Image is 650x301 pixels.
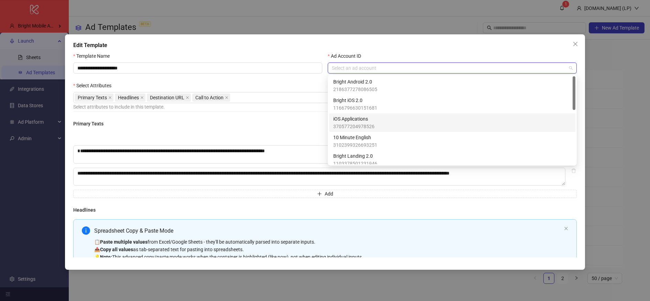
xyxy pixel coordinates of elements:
[329,113,575,132] div: iOS Applications
[118,94,139,101] span: Headlines
[329,95,575,113] div: Bright iOS 2.0
[73,63,322,74] input: Template Name
[150,94,184,101] span: Destination URL
[325,191,333,197] span: Add
[115,93,145,102] span: Headlines
[333,78,377,86] span: Bright Android 2.0
[530,263,577,274] button: Update Template
[82,226,90,235] span: info-circle
[333,134,377,141] span: 10 Minute English
[73,206,577,214] h4: Headlines
[73,190,577,198] button: Add
[100,247,133,252] strong: Copy all values
[571,168,576,173] span: delete
[108,96,112,99] span: close
[147,93,191,102] span: Destination URL
[333,152,377,160] span: Bright Landing 2.0
[329,76,575,95] div: Bright Android 2.0
[333,160,377,167] span: 1103378501231946
[94,226,561,235] div: Spreadsheet Copy & Paste Mode
[570,38,581,49] button: Close
[78,94,107,101] span: Primary Texts
[501,263,527,274] button: Cancel
[73,133,577,198] div: Multi-text input container - paste or copy values
[333,123,375,130] span: 370577204978526
[73,82,116,89] label: Select Attributes
[186,96,189,99] span: close
[333,104,377,112] span: 1166796630151681
[564,226,568,231] button: close
[73,41,577,49] div: Edit Template
[192,93,230,102] span: Call to Action
[333,141,377,149] span: 3102399326693251
[73,103,577,111] div: Select attributes to include in this template.
[75,93,113,102] span: Primary Texts
[195,94,224,101] span: Call to Action
[94,238,561,261] div: 📋 from Excel/Google Sheets - they'll be automatically parsed into separate inputs. 📤 as tab-separ...
[329,150,575,169] div: Bright Landing 2.0
[332,63,566,73] input: Ad Account ID
[73,52,114,60] label: Template Name
[333,97,377,104] span: Bright iOS 2.0
[140,96,144,99] span: close
[329,132,575,150] div: 10 Minute English
[573,41,578,47] span: close
[225,96,228,99] span: close
[317,191,322,196] span: plus
[328,52,366,60] label: Ad Account ID
[100,239,148,245] strong: Paste multiple values
[73,120,577,127] h4: Primary Texts
[333,115,375,123] span: iOS Applications
[100,254,112,260] strong: Note:
[333,86,377,93] span: 2186377278086505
